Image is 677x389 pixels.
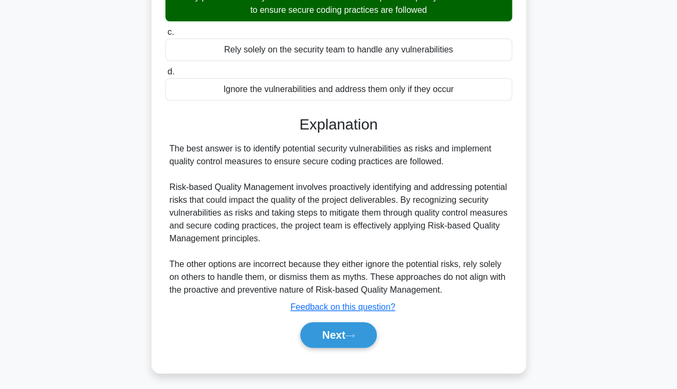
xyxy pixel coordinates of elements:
[165,39,512,61] div: Rely solely on the security team to handle any vulnerabilities
[168,27,174,36] span: c.
[170,142,508,296] div: The best answer is to identify potential security vulnerabilities as risks and implement quality ...
[165,78,512,101] div: Ignore the vulnerabilities and address them only if they occur
[300,322,377,348] button: Next
[291,302,395,311] a: Feedback on this question?
[168,67,174,76] span: d.
[172,116,506,134] h3: Explanation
